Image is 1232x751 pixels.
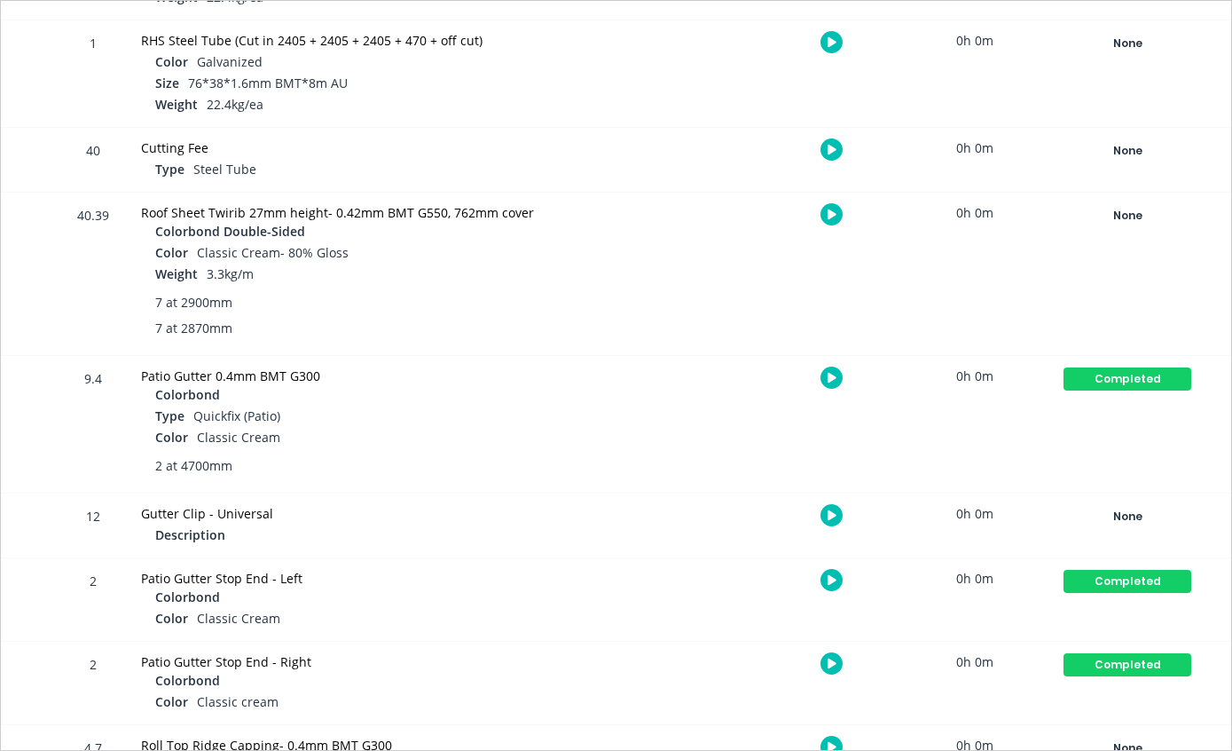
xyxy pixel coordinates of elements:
div: Patio Gutter Stop End - Left [141,569,600,588]
div: 0h 0m [908,356,1041,396]
div: Completed [1063,570,1191,593]
span: Color [155,428,188,447]
div: None [1063,204,1191,227]
span: Colorbond [155,671,220,690]
span: 2 at 4700mm [155,456,232,475]
button: Completed [1063,367,1192,391]
span: Type [155,160,184,178]
span: Colorbond Double-Sided [155,222,305,241]
span: Colorbond [155,385,220,404]
div: 2 [67,644,120,724]
span: Galvanized [197,53,263,70]
span: Classic Cream- 80% Gloss [197,244,349,261]
button: Completed [1063,652,1192,677]
span: Color [155,243,188,262]
span: Quickfix (Patio) [193,407,280,424]
span: Description [155,526,225,544]
span: Weight [155,265,198,283]
span: Color [155,52,188,71]
button: None [1063,31,1192,56]
button: None [1063,138,1192,163]
div: 0h 0m [908,193,1041,233]
button: None [1063,504,1192,529]
span: Classic cream [197,693,279,710]
div: 12 [67,496,120,557]
div: 0h 0m [908,494,1041,534]
span: 22.4kg/ea [207,96,263,113]
div: Patio Gutter 0.4mm BMT G300 [141,367,600,385]
span: Steel Tube [193,161,256,178]
div: None [1063,32,1191,55]
div: Gutter Clip - Universal [141,504,600,523]
div: Completed [1063,368,1191,391]
div: 1 [67,23,120,127]
div: 0h 0m [908,642,1041,682]
div: Cutting Fee [141,138,600,157]
div: Patio Gutter Stop End - Right [141,652,600,671]
div: RHS Steel Tube (Cut in 2405 + 2405 + 2405 + 470 + off cut) [141,31,600,50]
span: Classic Cream [197,429,280,446]
div: 40 [67,130,120,192]
div: 2 [67,561,120,641]
span: Type [155,407,184,425]
div: 40.39 [67,195,120,355]
div: None [1063,139,1191,162]
span: Color [155,609,188,628]
span: 7 at 2870mm [155,319,232,337]
span: 3.3kg/m [207,265,254,282]
button: None [1063,203,1192,228]
div: Roof Sheet Twirib 27mm height- 0.42mm BMT G550, 762mm cover [141,203,600,222]
div: 0h 0m [908,558,1041,598]
button: Completed [1063,569,1192,594]
span: Weight [155,95,198,114]
div: 9.4 [67,359,120,493]
div: None [1063,505,1191,528]
span: Colorbond [155,588,220,606]
span: 7 at 2900mm [155,293,232,312]
div: Completed [1063,653,1191,676]
span: Size [155,74,179,92]
span: 76*38*1.6mm BMT*8m AU [188,75,348,91]
span: Classic Cream [197,610,280,627]
span: Color [155,692,188,711]
div: 0h 0m [908,20,1041,60]
div: 0h 0m [908,128,1041,168]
